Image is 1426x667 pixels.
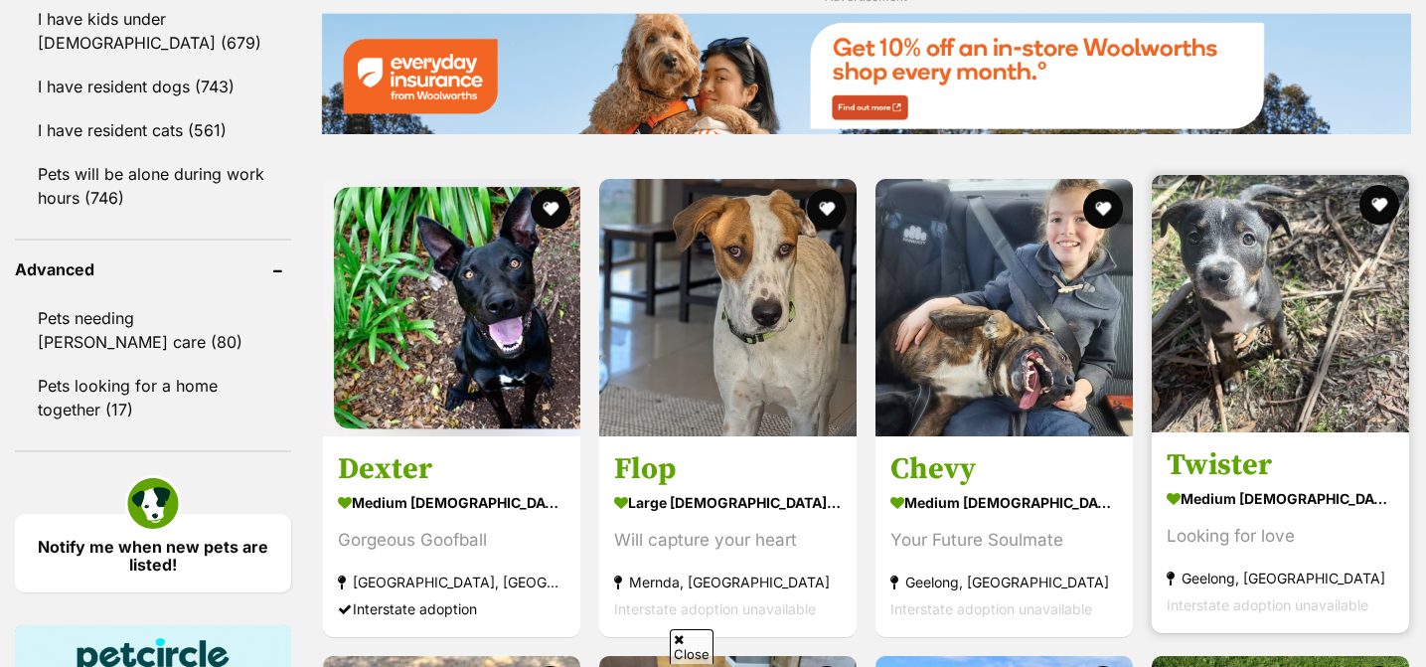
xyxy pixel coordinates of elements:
a: Pets will be alone during work hours (746) [15,153,291,219]
a: I have resident cats (561) [15,109,291,151]
strong: medium [DEMOGRAPHIC_DATA] Dog [890,488,1118,517]
div: Will capture your heart [614,527,842,554]
span: Interstate adoption unavailable [614,600,816,617]
a: Chevy medium [DEMOGRAPHIC_DATA] Dog Your Future Soulmate Geelong, [GEOGRAPHIC_DATA] Interstate ad... [875,435,1133,637]
div: Gorgeous Goofball [338,527,565,554]
div: Interstate adoption [338,595,565,622]
strong: Geelong, [GEOGRAPHIC_DATA] [890,569,1118,595]
button: favourite [1359,185,1399,225]
div: Looking for love [1167,523,1394,550]
img: Chevy - Staffordshire Bull Terrier Dog [875,179,1133,436]
img: Everyday Insurance promotional banner [321,13,1411,134]
span: Interstate adoption unavailable [1167,596,1368,613]
button: favourite [807,189,847,229]
strong: large [DEMOGRAPHIC_DATA] Dog [614,488,842,517]
a: Pets needing [PERSON_NAME] care (80) [15,297,291,363]
a: Twister medium [DEMOGRAPHIC_DATA] Dog Looking for love Geelong, [GEOGRAPHIC_DATA] Interstate adop... [1152,431,1409,633]
a: Pets looking for a home together (17) [15,365,291,430]
strong: medium [DEMOGRAPHIC_DATA] Dog [338,488,565,517]
button: favourite [531,189,570,229]
img: Dexter - Australian Kelpie Dog [323,179,580,436]
a: I have resident dogs (743) [15,66,291,107]
h3: Twister [1167,446,1394,484]
strong: medium [DEMOGRAPHIC_DATA] Dog [1167,484,1394,513]
strong: [GEOGRAPHIC_DATA], [GEOGRAPHIC_DATA] [338,569,565,595]
img: Twister - Border Collie x Staffordshire Bull Terrier x Jack Russell Terrier Dog [1152,175,1409,432]
header: Advanced [15,260,291,278]
span: Interstate adoption unavailable [890,600,1092,617]
a: Dexter medium [DEMOGRAPHIC_DATA] Dog Gorgeous Goofball [GEOGRAPHIC_DATA], [GEOGRAPHIC_DATA] Inter... [323,435,580,637]
strong: Geelong, [GEOGRAPHIC_DATA] [1167,565,1394,591]
a: Flop large [DEMOGRAPHIC_DATA] Dog Will capture your heart Mernda, [GEOGRAPHIC_DATA] Interstate ad... [599,435,857,637]
a: Everyday Insurance promotional banner [321,13,1411,137]
h3: Flop [614,450,842,488]
button: favourite [1083,189,1123,229]
h3: Dexter [338,450,565,488]
strong: Mernda, [GEOGRAPHIC_DATA] [614,569,842,595]
a: Notify me when new pets are listed! [15,514,291,592]
img: Flop - Bull Arab Dog [599,179,857,436]
span: Close [670,629,713,664]
div: Your Future Soulmate [890,527,1118,554]
h3: Chevy [890,450,1118,488]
